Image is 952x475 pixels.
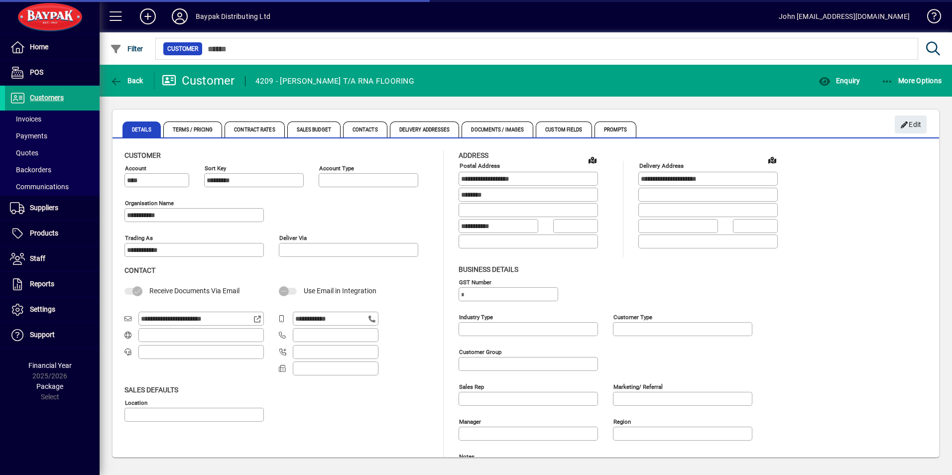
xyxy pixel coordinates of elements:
[5,297,100,322] a: Settings
[881,77,942,85] span: More Options
[100,72,154,90] app-page-header-button: Back
[30,280,54,288] span: Reports
[585,152,600,168] a: View on map
[10,166,51,174] span: Backorders
[390,121,460,137] span: Delivery Addresses
[30,94,64,102] span: Customers
[124,151,161,159] span: Customer
[30,68,43,76] span: POS
[30,305,55,313] span: Settings
[5,127,100,144] a: Payments
[819,77,860,85] span: Enquiry
[36,382,63,390] span: Package
[462,121,533,137] span: Documents / Images
[536,121,592,137] span: Custom Fields
[10,149,38,157] span: Quotes
[132,7,164,25] button: Add
[125,235,153,241] mat-label: Trading as
[196,8,270,24] div: Baypak Distributing Ltd
[343,121,387,137] span: Contacts
[613,313,652,320] mat-label: Customer type
[30,229,58,237] span: Products
[149,287,239,295] span: Receive Documents Via Email
[28,361,72,369] span: Financial Year
[122,121,161,137] span: Details
[613,383,663,390] mat-label: Marketing/ Referral
[459,453,475,460] mat-label: Notes
[108,72,146,90] button: Back
[613,418,631,425] mat-label: Region
[459,151,488,159] span: Address
[108,40,146,58] button: Filter
[5,221,100,246] a: Products
[459,265,518,273] span: Business details
[5,178,100,195] a: Communications
[125,200,174,207] mat-label: Organisation name
[5,323,100,348] a: Support
[319,165,354,172] mat-label: Account Type
[279,235,307,241] mat-label: Deliver via
[5,272,100,297] a: Reports
[5,35,100,60] a: Home
[459,383,484,390] mat-label: Sales rep
[110,77,143,85] span: Back
[124,266,155,274] span: Contact
[459,313,493,320] mat-label: Industry type
[779,8,910,24] div: John [EMAIL_ADDRESS][DOMAIN_NAME]
[163,121,223,137] span: Terms / Pricing
[125,165,146,172] mat-label: Account
[459,278,491,285] mat-label: GST Number
[30,204,58,212] span: Suppliers
[205,165,226,172] mat-label: Sort key
[595,121,637,137] span: Prompts
[5,246,100,271] a: Staff
[164,7,196,25] button: Profile
[5,111,100,127] a: Invoices
[30,43,48,51] span: Home
[816,72,862,90] button: Enquiry
[459,418,481,425] mat-label: Manager
[5,60,100,85] a: POS
[920,2,940,34] a: Knowledge Base
[225,121,284,137] span: Contract Rates
[5,196,100,221] a: Suppliers
[110,45,143,53] span: Filter
[30,331,55,339] span: Support
[125,399,147,406] mat-label: Location
[287,121,341,137] span: Sales Budget
[10,183,69,191] span: Communications
[5,144,100,161] a: Quotes
[30,254,45,262] span: Staff
[879,72,945,90] button: More Options
[5,161,100,178] a: Backorders
[10,132,47,140] span: Payments
[900,117,922,133] span: Edit
[764,152,780,168] a: View on map
[895,116,927,133] button: Edit
[167,44,198,54] span: Customer
[255,73,414,89] div: 4209 - [PERSON_NAME] T/A RNA FLOORING
[162,73,235,89] div: Customer
[459,348,501,355] mat-label: Customer group
[124,386,178,394] span: Sales defaults
[304,287,376,295] span: Use Email in Integration
[10,115,41,123] span: Invoices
